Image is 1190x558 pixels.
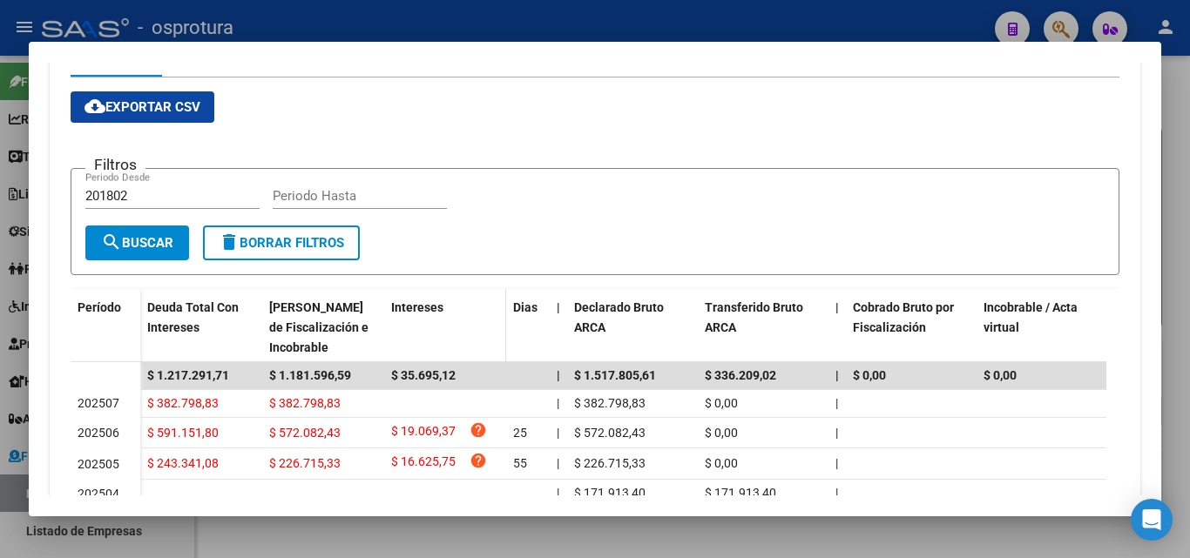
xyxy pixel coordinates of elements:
[557,426,559,440] span: |
[85,225,189,260] button: Buscar
[470,452,487,469] i: help
[574,300,664,334] span: Declarado Bruto ARCA
[557,300,560,314] span: |
[506,289,550,366] datatable-header-cell: Dias
[203,225,360,260] button: Borrar Filtros
[269,396,341,410] span: $ 382.798,83
[391,368,456,382] span: $ 35.695,12
[557,396,559,410] span: |
[550,289,567,366] datatable-header-cell: |
[384,289,506,366] datatable-header-cell: Intereses
[574,396,646,410] span: $ 382.798,83
[470,421,487,439] i: help
[85,96,105,117] mat-icon: cloud_download
[574,486,646,500] span: $ 171.913,40
[391,300,443,314] span: Intereses
[513,300,538,314] span: Dias
[262,289,384,366] datatable-header-cell: Deuda Bruta Neto de Fiscalización e Incobrable
[835,368,839,382] span: |
[705,456,738,470] span: $ 0,00
[574,426,646,440] span: $ 572.082,43
[391,421,456,445] span: $ 19.069,37
[140,289,262,366] datatable-header-cell: Deuda Total Con Intereses
[219,235,344,251] span: Borrar Filtros
[698,289,828,366] datatable-header-cell: Transferido Bruto ARCA
[557,486,559,500] span: |
[147,456,219,470] span: $ 243.341,08
[269,300,368,354] span: [PERSON_NAME] de Fiscalización e Incobrable
[269,368,351,382] span: $ 1.181.596,59
[513,456,527,470] span: 55
[71,289,140,362] datatable-header-cell: Período
[853,300,954,334] span: Cobrado Bruto por Fiscalización
[557,456,559,470] span: |
[147,300,239,334] span: Deuda Total Con Intereses
[85,155,145,174] h3: Filtros
[513,426,527,440] span: 25
[705,426,738,440] span: $ 0,00
[853,368,886,382] span: $ 0,00
[574,456,646,470] span: $ 226.715,33
[984,368,1017,382] span: $ 0,00
[78,396,119,410] span: 202507
[574,368,656,382] span: $ 1.517.805,61
[269,456,341,470] span: $ 226.715,33
[705,486,776,500] span: $ 171.913,40
[85,99,200,115] span: Exportar CSV
[557,368,560,382] span: |
[835,456,838,470] span: |
[567,289,698,366] datatable-header-cell: Declarado Bruto ARCA
[391,452,456,475] span: $ 16.625,75
[705,396,738,410] span: $ 0,00
[147,368,229,382] span: $ 1.217.291,71
[984,300,1078,334] span: Incobrable / Acta virtual
[78,300,121,314] span: Período
[835,300,839,314] span: |
[1131,499,1173,541] div: Open Intercom Messenger
[78,487,119,501] span: 202504
[101,232,122,252] mat-icon: search
[147,396,219,410] span: $ 382.798,83
[846,289,977,366] datatable-header-cell: Cobrado Bruto por Fiscalización
[977,289,1107,366] datatable-header-cell: Incobrable / Acta virtual
[71,91,214,123] button: Exportar CSV
[828,289,846,366] datatable-header-cell: |
[78,426,119,440] span: 202506
[835,426,838,440] span: |
[78,457,119,471] span: 202505
[101,235,173,251] span: Buscar
[835,396,838,410] span: |
[147,426,219,440] span: $ 591.151,80
[269,426,341,440] span: $ 572.082,43
[835,486,838,500] span: |
[705,300,803,334] span: Transferido Bruto ARCA
[705,368,776,382] span: $ 336.209,02
[219,232,240,252] mat-icon: delete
